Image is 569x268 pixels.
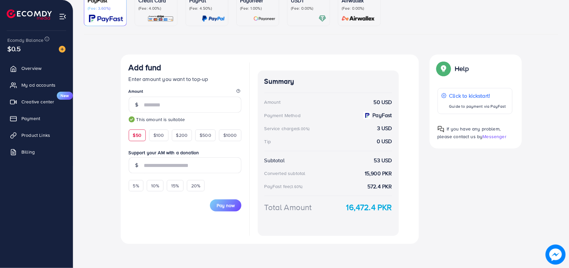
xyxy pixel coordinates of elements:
div: Total Amount [264,201,312,213]
span: $100 [153,132,164,139]
span: $500 [200,132,211,139]
strong: 15,900 PKR [365,170,392,177]
img: image [59,46,66,53]
span: Overview [21,65,41,72]
small: (6.00%) [297,126,310,131]
div: PayFast fee [264,183,305,190]
small: (3.60%) [290,184,303,189]
div: Service charge [264,125,312,132]
img: card [89,15,123,22]
span: Messenger [483,133,506,140]
span: $50 [133,132,141,139]
a: Product Links [5,128,68,142]
p: (Fee: 0.00%) [291,6,326,11]
span: $0.5 [7,44,21,54]
span: $200 [176,132,188,139]
p: Guide to payment via PayFast [449,102,506,110]
img: card [253,15,275,22]
img: logo [7,9,52,20]
strong: 50 USD [374,98,392,106]
img: payment [363,112,371,119]
span: Ecomdy Balance [7,37,43,43]
p: (Fee: 1.00%) [240,6,275,11]
label: Support your AM with a donation [129,149,241,156]
p: (Fee: 3.60%) [88,6,123,11]
span: Creative center [21,98,54,105]
strong: 3 USD [377,124,392,132]
strong: 53 USD [374,157,392,164]
strong: 0 USD [377,138,392,145]
div: Payment Method [264,112,301,119]
div: Tip [264,138,271,145]
h3: Add fund [129,63,161,72]
strong: 572.4 PKR [367,183,392,190]
span: Billing [21,149,35,155]
a: My ad accounts [5,78,68,92]
span: Payment [21,115,40,122]
p: (Fee: 0.00%) [342,6,377,11]
a: Billing [5,145,68,159]
strong: PayFast [373,111,392,119]
p: Click to kickstart! [449,92,506,100]
p: (Fee: 4.00%) [138,6,174,11]
img: card [340,15,377,22]
button: Pay now [210,199,241,211]
legend: Amount [129,88,241,97]
img: Popup guide [438,126,444,132]
p: Help [455,65,469,73]
span: Pay now [217,202,235,209]
span: New [57,92,73,100]
img: menu [59,13,67,20]
a: Overview [5,62,68,75]
div: Subtotal [264,157,284,164]
h4: Summary [264,77,392,86]
small: This amount is suitable [129,116,241,123]
div: Converted subtotal [264,170,306,177]
a: Creative centerNew [5,95,68,108]
img: image [546,245,566,265]
img: guide [129,116,135,122]
span: 5% [133,182,139,189]
span: 10% [151,182,159,189]
p: (Fee: 4.50%) [189,6,225,11]
span: $1000 [223,132,237,139]
span: 15% [171,182,179,189]
span: My ad accounts [21,82,55,88]
img: Popup guide [438,63,450,75]
span: If you have any problem, please contact us by [438,125,501,140]
img: card [319,15,326,22]
img: card [202,15,225,22]
a: Payment [5,112,68,125]
span: 20% [191,182,200,189]
img: card [147,15,174,22]
div: Amount [264,99,281,105]
p: Enter amount you want to top-up [129,75,241,83]
span: Product Links [21,132,50,139]
strong: 16,472.4 PKR [346,201,392,213]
